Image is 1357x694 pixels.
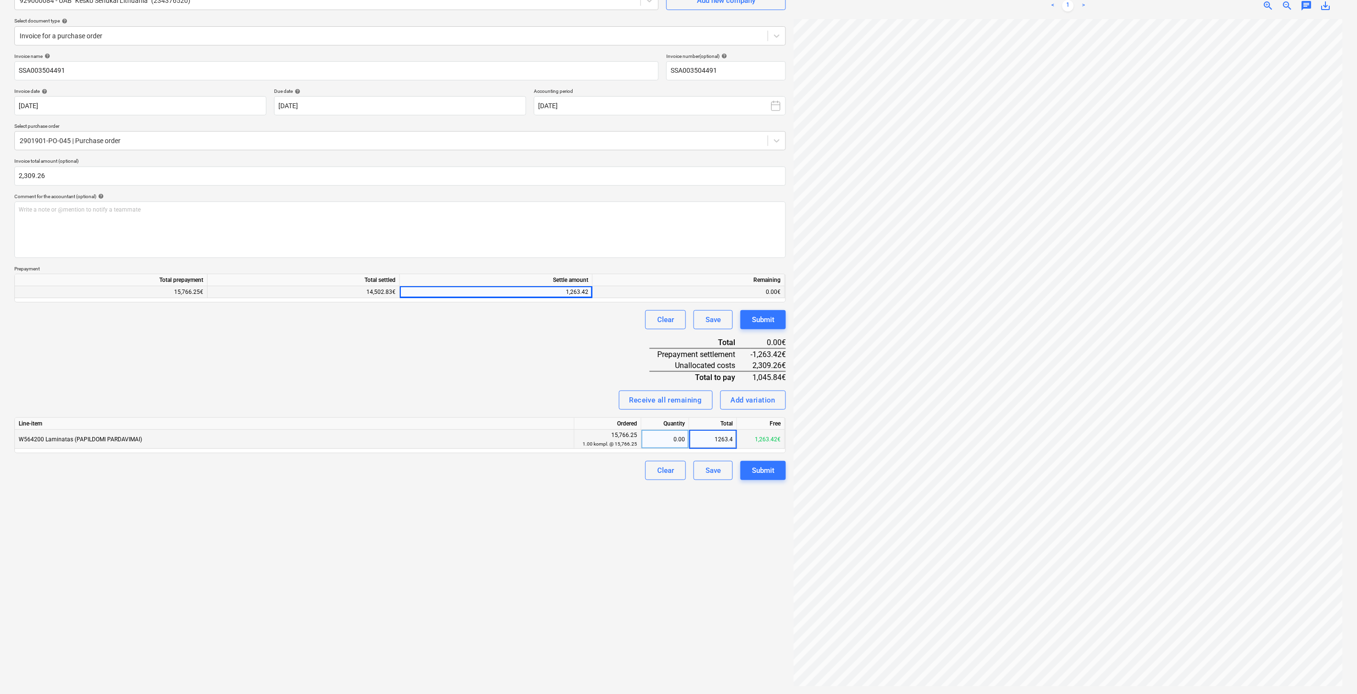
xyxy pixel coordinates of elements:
[645,461,686,480] button: Clear
[750,337,786,348] div: 0.00€
[583,441,637,447] small: 1.00 kompl. @ 15,766.25
[19,436,142,443] span: W564200 Laminatas (PAPILDOMI PARDAVIMAI)
[689,418,737,430] div: Total
[619,391,713,410] button: Receive all remaining
[534,96,786,115] button: [DATE]
[574,418,641,430] div: Ordered
[1309,648,1357,694] iframe: Chat Widget
[750,371,786,383] div: 1,045.84€
[274,88,526,94] div: Due date
[14,167,786,186] input: Invoice total amount (optional)
[694,310,733,329] button: Save
[14,18,786,24] div: Select document type
[293,89,300,94] span: help
[14,96,266,115] input: Invoice date not specified
[645,430,685,449] div: 0.00
[750,360,786,371] div: 2,309.26€
[666,61,786,80] input: Invoice number
[208,274,400,286] div: Total settled
[274,96,526,115] input: Due date not specified
[593,286,785,298] div: 0.00€
[593,274,785,286] div: Remaining
[752,313,774,326] div: Submit
[534,88,786,96] p: Accounting period
[645,310,686,329] button: Clear
[14,123,786,131] p: Select purchase order
[14,266,786,272] p: Prepayment
[208,286,400,298] div: 14,502.83€
[666,53,786,59] div: Invoice number (optional)
[650,337,750,348] div: Total
[578,431,637,448] div: 15,766.25
[731,394,776,406] div: Add variation
[720,391,786,410] button: Add variation
[719,53,727,59] span: help
[694,461,733,480] button: Save
[750,348,786,360] div: -1,263.42€
[14,88,266,94] div: Invoice date
[400,274,593,286] div: Settle amount
[43,53,50,59] span: help
[737,430,785,449] div: 1,263.42€
[657,464,674,477] div: Clear
[650,360,750,371] div: Unallocated costs
[14,193,786,200] div: Comment for the accountant (optional)
[60,18,67,24] span: help
[14,158,786,166] p: Invoice total amount (optional)
[629,394,702,406] div: Receive all remaining
[15,274,208,286] div: Total prepayment
[650,348,750,360] div: Prepayment settlement
[752,464,774,477] div: Submit
[14,61,659,80] input: Invoice name
[96,193,104,199] span: help
[15,286,208,298] div: 15,766.25€
[657,313,674,326] div: Clear
[650,371,750,383] div: Total to pay
[706,313,721,326] div: Save
[740,310,786,329] button: Submit
[40,89,47,94] span: help
[15,418,574,430] div: Line-item
[740,461,786,480] button: Submit
[404,286,588,298] div: 1,263.42
[706,464,721,477] div: Save
[737,418,785,430] div: Free
[641,418,689,430] div: Quantity
[14,53,659,59] div: Invoice name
